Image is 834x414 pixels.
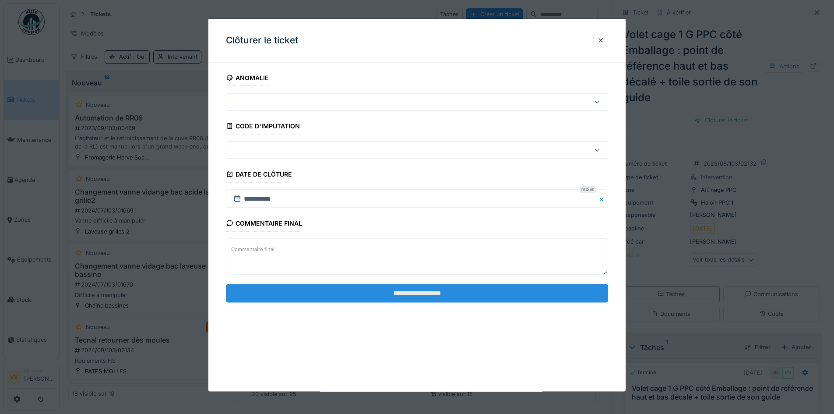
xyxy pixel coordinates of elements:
button: Close [598,190,608,208]
div: Commentaire final [226,217,302,232]
div: Requis [580,186,596,193]
label: Commentaire final [229,244,276,255]
div: Date de clôture [226,168,292,183]
h3: Clôturer le ticket [226,35,298,46]
div: Code d'imputation [226,120,300,134]
div: Anomalie [226,71,269,86]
